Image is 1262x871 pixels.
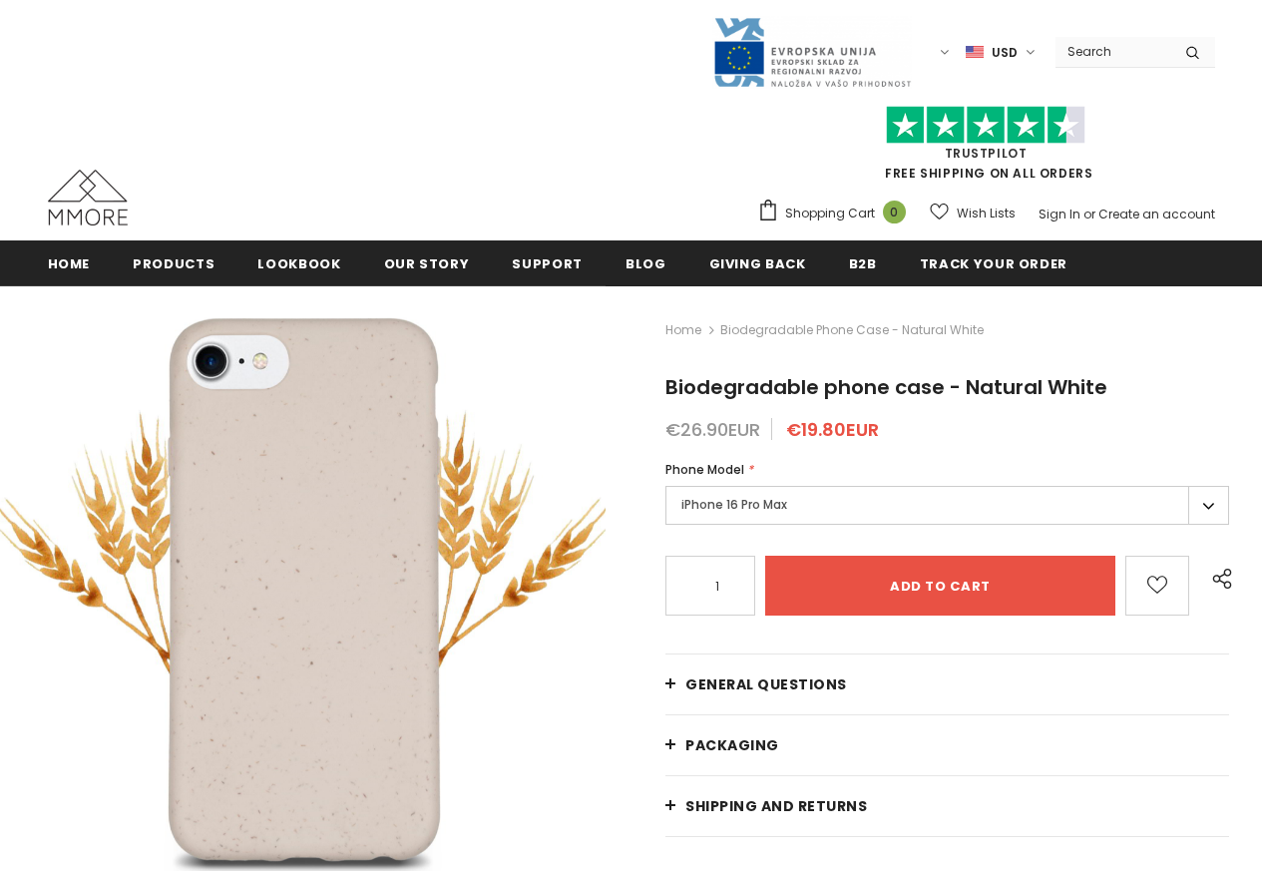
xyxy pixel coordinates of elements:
[133,240,214,285] a: Products
[930,196,1016,230] a: Wish Lists
[712,43,912,60] a: Javni Razpis
[384,240,470,285] a: Our Story
[757,115,1215,182] span: FREE SHIPPING ON ALL ORDERS
[665,417,760,442] span: €26.90EUR
[712,16,912,89] img: Javni Razpis
[48,170,128,225] img: MMORE Cases
[1083,206,1095,222] span: or
[512,254,583,273] span: support
[849,254,877,273] span: B2B
[665,461,744,478] span: Phone Model
[685,735,779,755] span: PACKAGING
[786,417,879,442] span: €19.80EUR
[765,556,1115,616] input: Add to cart
[849,240,877,285] a: B2B
[133,254,214,273] span: Products
[257,240,340,285] a: Lookbook
[512,240,583,285] a: support
[665,486,1229,525] label: iPhone 16 Pro Max
[720,318,984,342] span: Biodegradable phone case - Natural White
[665,654,1229,714] a: General Questions
[1098,206,1215,222] a: Create an account
[1039,206,1080,222] a: Sign In
[685,796,867,816] span: Shipping and returns
[384,254,470,273] span: Our Story
[886,106,1085,145] img: Trust Pilot Stars
[665,715,1229,775] a: PACKAGING
[920,254,1067,273] span: Track your order
[920,240,1067,285] a: Track your order
[992,43,1018,63] span: USD
[257,254,340,273] span: Lookbook
[665,373,1107,401] span: Biodegradable phone case - Natural White
[709,240,806,285] a: Giving back
[785,204,875,223] span: Shopping Cart
[665,318,701,342] a: Home
[1055,37,1170,66] input: Search Site
[966,44,984,61] img: USD
[626,254,666,273] span: Blog
[48,254,91,273] span: Home
[957,204,1016,223] span: Wish Lists
[883,201,906,223] span: 0
[757,199,916,228] a: Shopping Cart 0
[685,674,847,694] span: General Questions
[945,145,1028,162] a: Trustpilot
[48,240,91,285] a: Home
[665,776,1229,836] a: Shipping and returns
[709,254,806,273] span: Giving back
[626,240,666,285] a: Blog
